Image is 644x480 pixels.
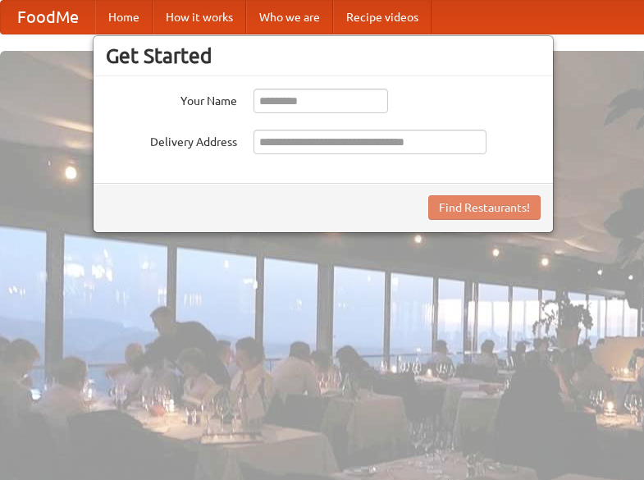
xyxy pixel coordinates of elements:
[333,1,432,34] a: Recipe videos
[95,1,153,34] a: Home
[106,89,237,109] label: Your Name
[153,1,246,34] a: How it works
[246,1,333,34] a: Who we are
[428,195,541,220] button: Find Restaurants!
[1,1,95,34] a: FoodMe
[106,43,541,68] h3: Get Started
[106,130,237,150] label: Delivery Address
